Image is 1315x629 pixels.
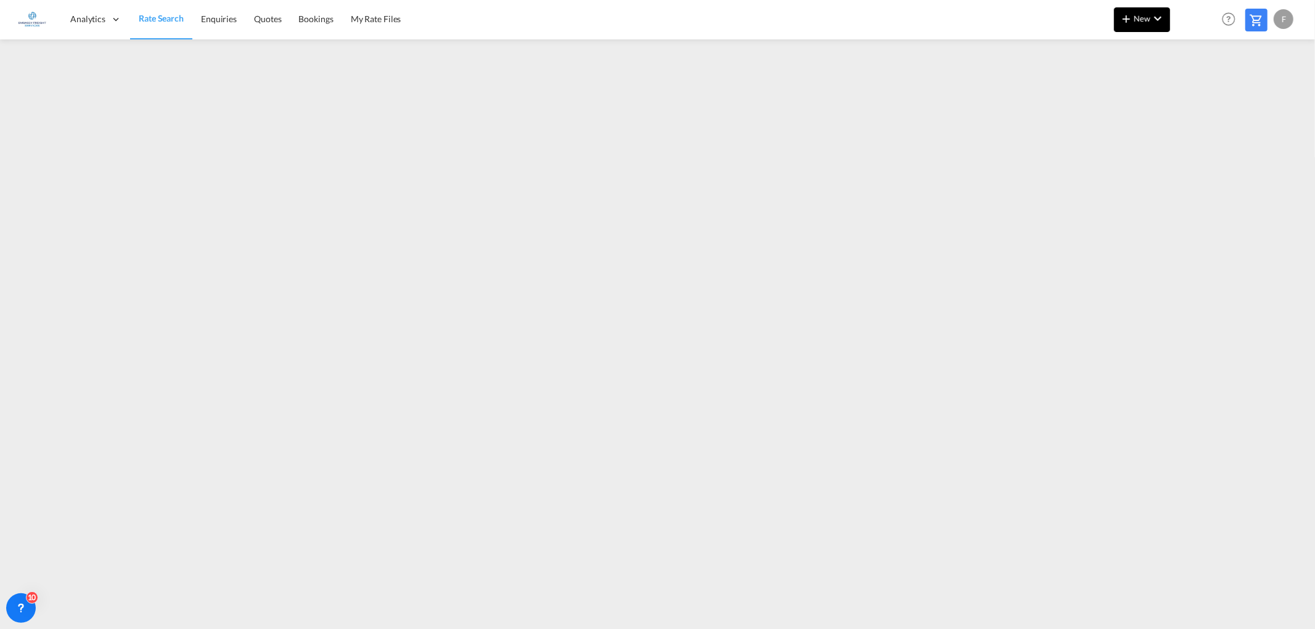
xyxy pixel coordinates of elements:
span: My Rate Files [351,14,401,24]
div: Help [1218,9,1245,31]
md-icon: icon-plus 400-fg [1119,11,1134,26]
span: Enquiries [201,14,237,24]
span: Quotes [254,14,281,24]
span: New [1119,14,1165,23]
div: F [1274,9,1293,29]
img: e1326340b7c511ef854e8d6a806141ad.jpg [18,6,46,33]
span: Help [1218,9,1239,30]
md-icon: icon-chevron-down [1150,11,1165,26]
span: Bookings [299,14,334,24]
span: Analytics [70,13,105,25]
span: Rate Search [139,13,184,23]
button: icon-plus 400-fgNewicon-chevron-down [1114,7,1170,32]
